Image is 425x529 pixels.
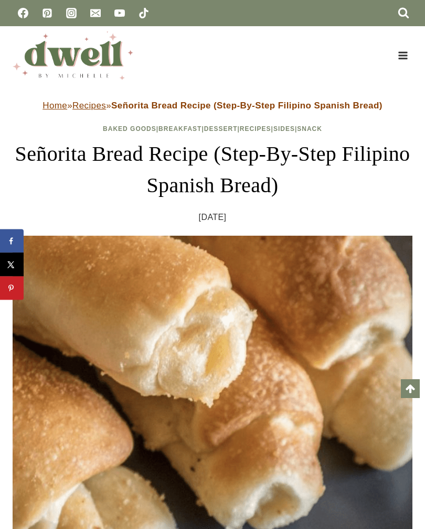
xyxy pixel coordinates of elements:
[199,210,227,225] time: [DATE]
[103,125,156,133] a: Baked Goods
[109,3,130,24] a: YouTube
[13,3,34,24] a: Facebook
[111,101,382,111] strong: Señorita Bread Recipe (Step-By-Step Filipino Spanish Bread)
[273,125,295,133] a: Sides
[85,3,106,24] a: Email
[204,125,238,133] a: Dessert
[393,47,412,63] button: Open menu
[37,3,58,24] a: Pinterest
[61,3,82,24] a: Instagram
[13,138,412,201] h1: Señorita Bread Recipe (Step-By-Step Filipino Spanish Bread)
[158,125,201,133] a: Breakfast
[401,379,420,398] a: Scroll to top
[297,125,322,133] a: Snack
[240,125,271,133] a: Recipes
[133,3,154,24] a: TikTok
[72,101,106,111] a: Recipes
[395,4,412,22] button: View Search Form
[42,101,382,111] span: » »
[13,31,133,80] img: DWELL by michelle
[103,125,322,133] span: | | | | |
[42,101,67,111] a: Home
